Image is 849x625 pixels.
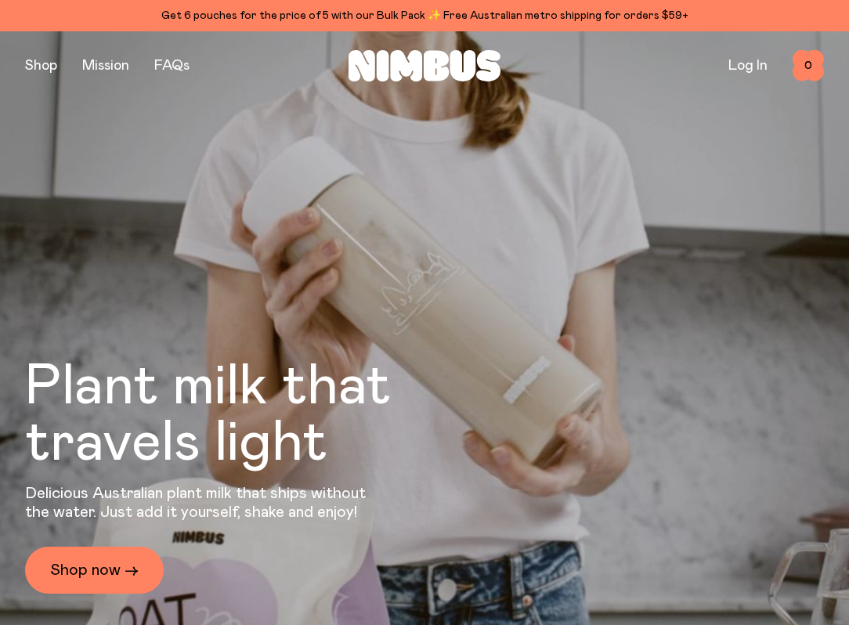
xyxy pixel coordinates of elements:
h1: Plant milk that travels light [25,359,476,471]
a: Mission [82,59,129,73]
a: Shop now → [25,547,164,594]
a: Log In [728,59,768,73]
a: FAQs [154,59,190,73]
p: Delicious Australian plant milk that ships without the water. Just add it yourself, shake and enjoy! [25,484,376,522]
button: 0 [793,50,824,81]
div: Get 6 pouches for the price of 5 with our Bulk Pack ✨ Free Australian metro shipping for orders $59+ [25,6,824,25]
